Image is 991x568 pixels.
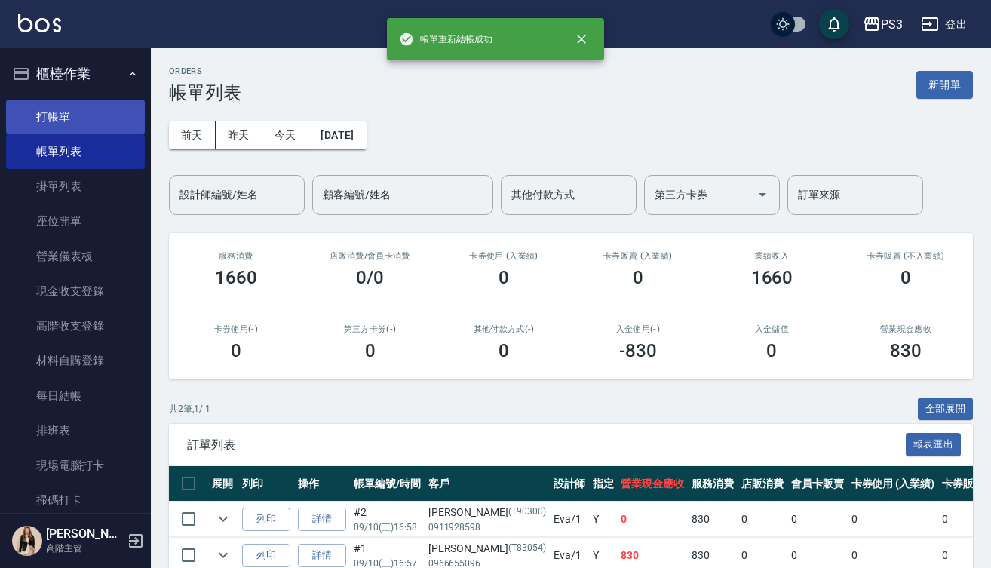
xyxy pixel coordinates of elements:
[916,71,973,99] button: 新開單
[187,324,285,334] h2: 卡券使用(-)
[365,340,376,361] h3: 0
[619,340,657,361] h3: -830
[169,82,241,103] h3: 帳單列表
[688,502,738,537] td: 830
[848,502,939,537] td: 0
[262,121,309,149] button: 今天
[819,9,849,39] button: save
[787,502,848,537] td: 0
[294,466,350,502] th: 操作
[589,502,618,537] td: Y
[242,544,290,567] button: 列印
[508,505,546,520] p: (T90300)
[308,121,366,149] button: [DATE]
[508,541,546,557] p: (T83054)
[212,508,235,530] button: expand row
[12,526,42,556] img: Person
[350,466,425,502] th: 帳單編號/時間
[216,121,262,149] button: 昨天
[857,251,955,261] h2: 卡券販賣 (不入業績)
[428,505,546,520] div: [PERSON_NAME]
[356,267,384,288] h3: 0/0
[428,520,546,534] p: 0911928598
[848,466,939,502] th: 卡券使用 (入業績)
[857,324,955,334] h2: 營業現金應收
[428,541,546,557] div: [PERSON_NAME]
[550,466,589,502] th: 設計師
[723,251,821,261] h2: 業績收入
[6,448,145,483] a: 現場電腦打卡
[6,169,145,204] a: 掛單列表
[916,77,973,91] a: 新開單
[6,204,145,238] a: 座位開單
[425,466,550,502] th: 客戶
[890,340,922,361] h3: 830
[169,66,241,76] h2: ORDERS
[915,11,973,38] button: 登出
[187,438,906,453] span: 訂單列表
[231,340,241,361] h3: 0
[750,183,775,207] button: Open
[589,251,687,261] h2: 卡券販賣 (入業績)
[350,502,425,537] td: #2
[321,251,419,261] h2: 店販消費 /會員卡消費
[18,14,61,32] img: Logo
[688,466,738,502] th: 服務消費
[766,340,777,361] h3: 0
[900,267,911,288] h3: 0
[46,542,123,555] p: 高階主管
[906,437,962,451] a: 報表匯出
[589,466,618,502] th: 指定
[6,239,145,274] a: 營業儀表板
[242,508,290,531] button: 列印
[787,466,848,502] th: 會員卡販賣
[918,398,974,421] button: 全部展開
[298,508,346,531] a: 詳情
[46,527,123,542] h5: [PERSON_NAME]
[617,502,688,537] td: 0
[723,324,821,334] h2: 入金儲值
[6,100,145,134] a: 打帳單
[565,23,598,56] button: close
[617,466,688,502] th: 營業現金應收
[208,466,238,502] th: 展開
[215,267,257,288] h3: 1660
[906,433,962,456] button: 報表匯出
[169,402,210,416] p: 共 2 筆, 1 / 1
[187,251,285,261] h3: 服務消費
[738,466,787,502] th: 店販消費
[354,520,421,534] p: 09/10 (三) 16:58
[6,134,145,169] a: 帳單列表
[589,324,687,334] h2: 入金使用(-)
[455,324,553,334] h2: 其他付款方式(-)
[6,483,145,517] a: 掃碼打卡
[550,502,589,537] td: Eva /1
[6,54,145,94] button: 櫃檯作業
[6,379,145,413] a: 每日結帳
[881,15,903,34] div: PS3
[751,267,793,288] h3: 1660
[298,544,346,567] a: 詳情
[499,340,509,361] h3: 0
[6,343,145,378] a: 材料自購登錄
[857,9,909,40] button: PS3
[738,502,787,537] td: 0
[212,544,235,566] button: expand row
[455,251,553,261] h2: 卡券使用 (入業績)
[399,32,492,47] span: 帳單重新結帳成功
[169,121,216,149] button: 前天
[6,274,145,309] a: 現金收支登錄
[238,466,294,502] th: 列印
[633,267,643,288] h3: 0
[499,267,509,288] h3: 0
[321,324,419,334] h2: 第三方卡券(-)
[6,413,145,448] a: 排班表
[6,309,145,343] a: 高階收支登錄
